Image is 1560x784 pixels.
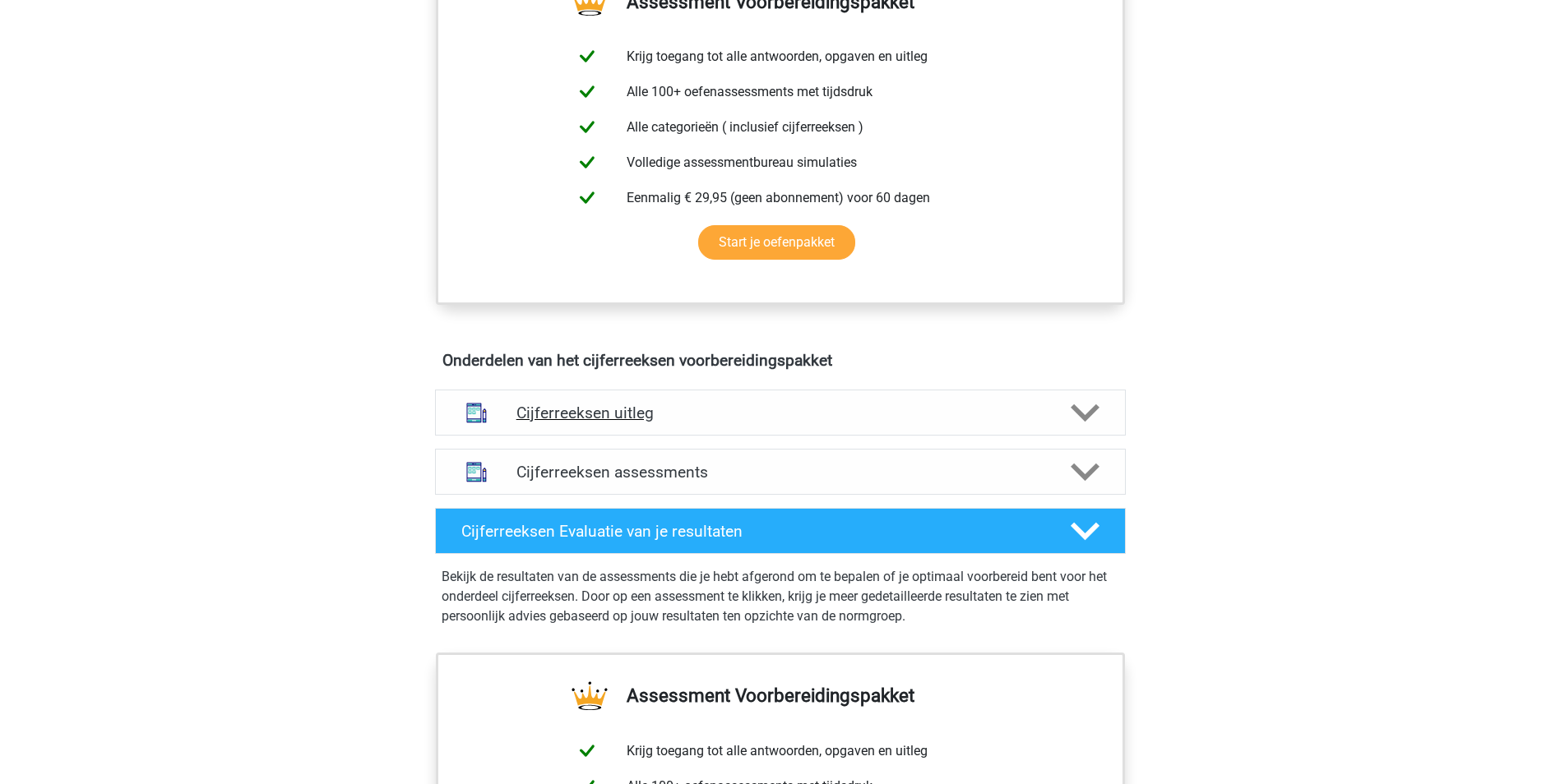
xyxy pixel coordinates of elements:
a: Start je oefenpakket [698,225,855,260]
h4: Cijferreeksen assessments [516,463,1044,482]
a: assessments Cijferreeksen assessments [428,449,1132,495]
img: cijferreeksen assessments [456,451,498,493]
a: uitleg Cijferreeksen uitleg [428,390,1132,436]
h4: Cijferreeksen Evaluatie van je resultaten [461,522,1044,541]
h4: Cijferreeksen uitleg [516,404,1044,422]
p: Bekijk de resultaten van de assessments die je hebt afgerond om te bepalen of je optimaal voorber... [442,567,1119,626]
h4: Onderdelen van het cijferreeksen voorbereidingspakket [442,351,1118,370]
img: cijferreeksen uitleg [456,392,498,434]
a: Cijferreeksen Evaluatie van je resultaten [428,508,1132,554]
